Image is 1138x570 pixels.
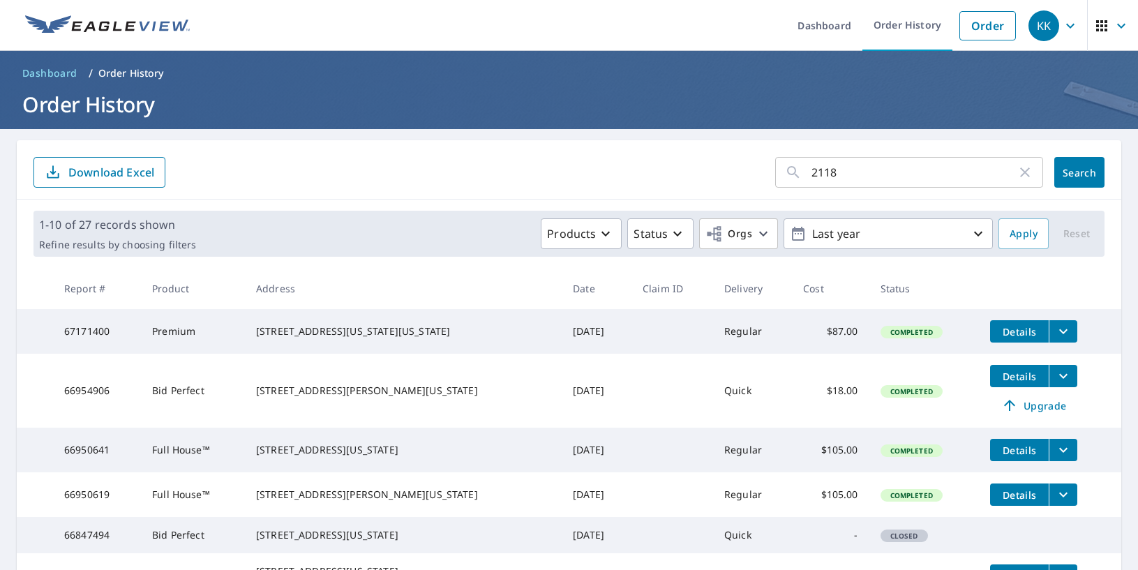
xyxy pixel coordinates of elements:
td: Regular [713,472,792,517]
th: Product [141,268,245,309]
button: filesDropdownBtn-66950619 [1049,483,1077,506]
span: Completed [882,446,941,456]
td: $87.00 [792,309,869,354]
button: Products [541,218,622,249]
button: filesDropdownBtn-66950641 [1049,439,1077,461]
td: - [792,517,869,553]
span: Completed [882,387,941,396]
button: detailsBtn-67171400 [990,320,1049,343]
button: Download Excel [33,157,165,188]
div: [STREET_ADDRESS][US_STATE] [256,528,551,542]
span: Apply [1010,225,1038,243]
button: Apply [998,218,1049,249]
div: KK [1028,10,1059,41]
a: Upgrade [990,394,1077,417]
button: Orgs [699,218,778,249]
td: Bid Perfect [141,517,245,553]
li: / [89,65,93,82]
td: Quick [713,354,792,428]
td: Quick [713,517,792,553]
p: 1-10 of 27 records shown [39,216,196,233]
th: Report # [53,268,141,309]
td: 66950641 [53,428,141,472]
span: Details [998,370,1040,383]
span: Details [998,488,1040,502]
th: Address [245,268,562,309]
div: [STREET_ADDRESS][US_STATE][US_STATE] [256,324,551,338]
span: Upgrade [998,397,1069,414]
button: detailsBtn-66954906 [990,365,1049,387]
th: Claim ID [631,268,713,309]
p: Refine results by choosing filters [39,239,196,251]
td: Premium [141,309,245,354]
span: Closed [882,531,927,541]
th: Status [869,268,980,309]
input: Address, Report #, Claim ID, etc. [811,153,1017,192]
span: Details [998,444,1040,457]
div: [STREET_ADDRESS][US_STATE] [256,443,551,457]
span: Dashboard [22,66,77,80]
nav: breadcrumb [17,62,1121,84]
td: 66954906 [53,354,141,428]
td: $18.00 [792,354,869,428]
h1: Order History [17,90,1121,119]
a: Order [959,11,1016,40]
p: Last year [807,222,970,246]
p: Download Excel [68,165,154,180]
th: Date [562,268,631,309]
div: [STREET_ADDRESS][PERSON_NAME][US_STATE] [256,488,551,502]
td: [DATE] [562,428,631,472]
td: [DATE] [562,354,631,428]
span: Completed [882,490,941,500]
span: Search [1065,166,1093,179]
a: Dashboard [17,62,83,84]
button: detailsBtn-66950619 [990,483,1049,506]
th: Cost [792,268,869,309]
th: Delivery [713,268,792,309]
button: detailsBtn-66950641 [990,439,1049,461]
button: Status [627,218,694,249]
td: Bid Perfect [141,354,245,428]
td: $105.00 [792,472,869,517]
button: Search [1054,157,1105,188]
td: 67171400 [53,309,141,354]
span: Completed [882,327,941,337]
p: Status [634,225,668,242]
td: Regular [713,309,792,354]
button: filesDropdownBtn-66954906 [1049,365,1077,387]
td: [DATE] [562,309,631,354]
span: Orgs [705,225,752,243]
span: Details [998,325,1040,338]
td: Full House™ [141,428,245,472]
img: EV Logo [25,15,190,36]
td: Regular [713,428,792,472]
td: Full House™ [141,472,245,517]
td: $105.00 [792,428,869,472]
td: 66847494 [53,517,141,553]
td: [DATE] [562,517,631,553]
button: filesDropdownBtn-67171400 [1049,320,1077,343]
p: Products [547,225,596,242]
button: Last year [784,218,993,249]
div: [STREET_ADDRESS][PERSON_NAME][US_STATE] [256,384,551,398]
p: Order History [98,66,164,80]
td: 66950619 [53,472,141,517]
td: [DATE] [562,472,631,517]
